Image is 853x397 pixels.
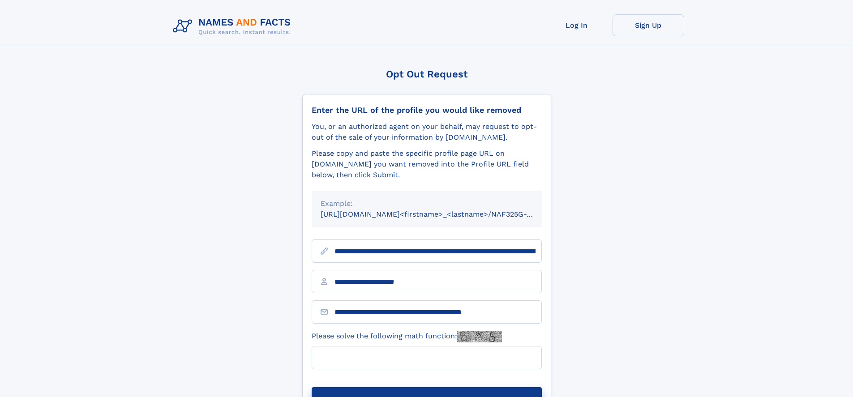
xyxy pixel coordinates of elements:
[321,198,533,209] div: Example:
[312,105,542,115] div: Enter the URL of the profile you would like removed
[312,148,542,180] div: Please copy and paste the specific profile page URL on [DOMAIN_NAME] you want removed into the Pr...
[613,14,684,36] a: Sign Up
[302,68,551,80] div: Opt Out Request
[312,331,502,342] label: Please solve the following math function:
[541,14,613,36] a: Log In
[169,14,298,38] img: Logo Names and Facts
[321,210,559,218] small: [URL][DOMAIN_NAME]<firstname>_<lastname>/NAF325G-xxxxxxxx
[312,121,542,143] div: You, or an authorized agent on your behalf, may request to opt-out of the sale of your informatio...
